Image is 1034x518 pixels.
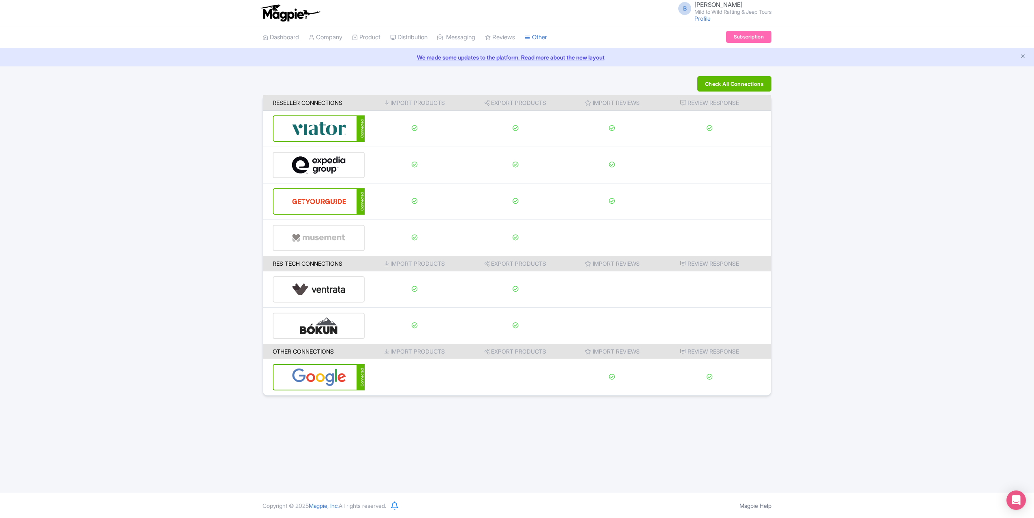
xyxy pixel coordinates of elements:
[566,95,658,111] th: Import Reviews
[263,344,365,359] th: Other Connections
[464,95,566,111] th: Export Products
[697,76,771,92] button: Check All Connections
[292,365,346,390] img: google-96de159c2084212d3cdd3c2fb262314c.svg
[1020,52,1026,62] button: Close announcement
[273,115,365,142] a: Connected
[390,26,427,49] a: Distribution
[258,4,321,22] img: logo-ab69f6fb50320c5b225c76a69d11143b.png
[437,26,475,49] a: Messaging
[694,1,743,9] span: [PERSON_NAME]
[365,95,465,111] th: Import Products
[694,9,771,15] small: Mild to Wild Rafting & Jeep Tours
[726,31,771,43] a: Subscription
[566,256,658,271] th: Import Reviews
[365,256,465,271] th: Import Products
[485,26,515,49] a: Reviews
[292,313,346,338] img: bokun-9d666bd0d1b458dbc8a9c3d52590ba5a.svg
[352,26,380,49] a: Product
[292,153,346,177] img: expedia-9e2f273c8342058d41d2cc231867de8b.svg
[464,256,566,271] th: Export Products
[525,26,547,49] a: Other
[357,188,365,215] div: Connected
[658,95,771,111] th: Review Response
[292,277,346,302] img: ventrata-b8ee9d388f52bb9ce077e58fa33de912.svg
[678,2,691,15] span: B
[258,501,391,510] div: Copyright © 2025 All rights reserved.
[309,502,339,509] span: Magpie, Inc.
[292,226,346,250] img: musement-dad6797fd076d4ac540800b229e01643.svg
[464,344,566,359] th: Export Products
[292,189,346,214] img: get_your_guide-5a6366678479520ec94e3f9d2b9f304b.svg
[365,344,465,359] th: Import Products
[273,364,365,390] a: Connected
[658,256,771,271] th: Review Response
[658,344,771,359] th: Review Response
[263,26,299,49] a: Dashboard
[5,53,1029,62] a: We made some updates to the platform. Read more about the new layout
[357,364,365,390] div: Connected
[357,115,365,142] div: Connected
[292,116,346,141] img: viator-e2bf771eb72f7a6029a5edfbb081213a.svg
[566,344,658,359] th: Import Reviews
[673,2,771,15] a: B [PERSON_NAME] Mild to Wild Rafting & Jeep Tours
[739,502,771,509] a: Magpie Help
[694,15,711,22] a: Profile
[309,26,342,49] a: Company
[263,256,365,271] th: Res Tech Connections
[263,95,365,111] th: Reseller Connections
[1006,490,1026,510] div: Open Intercom Messenger
[273,188,365,215] a: Connected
